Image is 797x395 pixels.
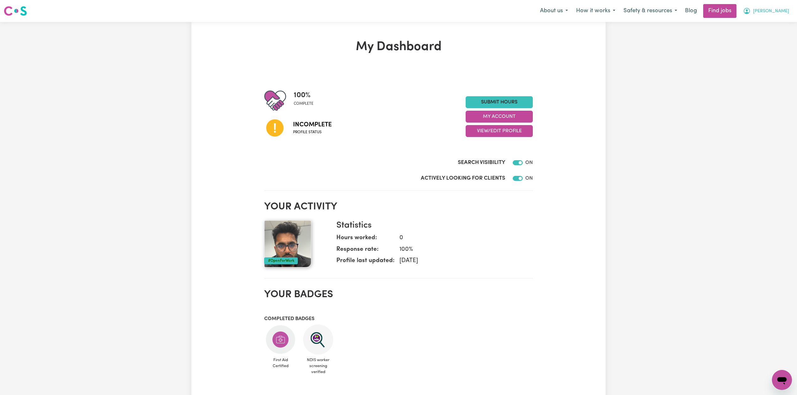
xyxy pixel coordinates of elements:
[336,220,528,231] h3: Statistics
[4,5,27,17] img: Careseekers logo
[572,4,619,18] button: How it works
[264,39,533,55] h1: My Dashboard
[264,289,533,301] h2: Your badges
[466,111,533,123] button: My Account
[303,324,333,355] img: NDIS Worker Screening Verified
[394,256,528,266] dd: [DATE]
[536,4,572,18] button: About us
[4,4,27,18] a: Careseekers logo
[421,174,505,182] label: Actively Looking for Clients
[772,370,792,390] iframe: Button to launch messaging window
[336,245,394,257] dt: Response rate:
[394,245,528,254] dd: 100 %
[394,234,528,243] dd: 0
[525,160,533,165] span: ON
[703,4,736,18] a: Find jobs
[739,4,793,18] button: My Account
[264,220,311,267] img: Your profile picture
[458,159,505,167] label: Search Visibility
[619,4,681,18] button: Safety & resources
[265,324,296,355] img: Care and support worker has completed First Aid Certification
[302,355,334,378] span: NDIS worker screening verified
[753,8,789,15] span: [PERSON_NAME]
[264,201,533,213] h2: Your activity
[525,176,533,181] span: ON
[264,355,297,371] span: First Aid Certified
[293,129,332,135] span: Profile status
[264,316,533,322] h3: Completed badges
[681,4,701,18] a: Blog
[294,90,318,112] div: Profile completeness: 100%
[294,101,313,107] span: complete
[336,234,394,245] dt: Hours worked:
[466,125,533,137] button: View/Edit Profile
[336,256,394,268] dt: Profile last updated:
[264,257,298,264] div: #OpenForWork
[293,120,332,129] span: Incomplete
[466,96,533,108] a: Submit Hours
[294,90,313,101] span: 100 %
